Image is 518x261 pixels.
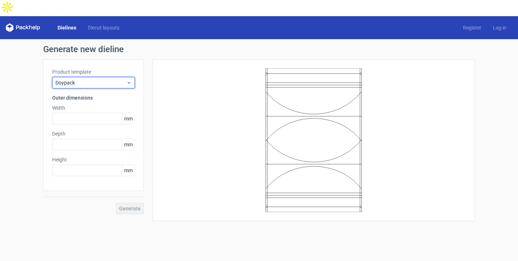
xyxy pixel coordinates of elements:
label: Product template [52,68,135,75]
a: Dielines [52,24,82,31]
h1: Generate new dieline [43,45,475,54]
label: Depth [52,130,135,137]
h3: Outer dimensions [52,94,135,101]
span: Doypack [55,79,126,86]
span: mm [122,139,135,150]
a: Log in [487,24,512,31]
a: Register [457,24,487,31]
span: mm [122,113,135,124]
label: Width [52,104,135,111]
label: Height [52,156,135,163]
span: mm [122,165,135,176]
a: Diecut layouts [82,24,125,31]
